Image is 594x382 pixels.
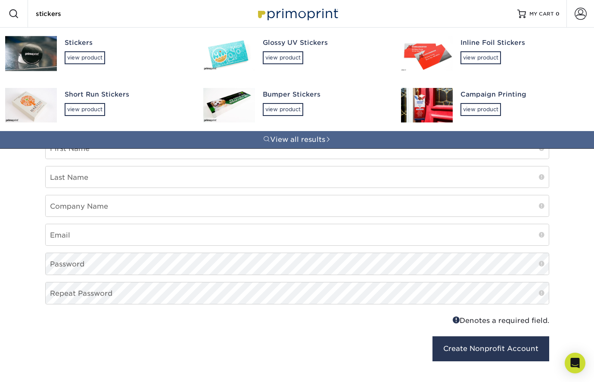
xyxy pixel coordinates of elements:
[460,103,501,116] div: view product
[529,10,554,18] span: MY CART
[396,79,594,131] a: Campaign Printingview product
[396,28,594,79] a: Inline Foil Stickersview product
[565,353,585,373] div: Open Intercom Messenger
[35,9,119,19] input: SEARCH PRODUCTS.....
[460,38,584,48] div: Inline Foil Stickers
[460,90,584,100] div: Campaign Printing
[263,90,386,100] div: Bumper Stickers
[65,51,105,64] div: view product
[65,90,188,100] div: Short Run Stickers
[65,103,105,116] div: view product
[432,336,549,361] button: Create Nonprofit Account
[198,79,396,131] a: Bumper Stickersview product
[203,36,255,71] img: Glossy UV Stickers
[203,88,255,122] img: Bumper Stickers
[5,36,57,71] img: Stickers
[2,356,73,379] iframe: Google Customer Reviews
[304,315,549,326] div: Denotes a required field.
[460,51,501,64] div: view product
[401,36,453,71] img: Inline Foil Stickers
[198,28,396,79] a: Glossy UV Stickersview product
[263,51,303,64] div: view product
[254,4,340,23] img: Primoprint
[263,103,303,116] div: view product
[65,38,188,48] div: Stickers
[5,88,57,122] img: Short Run Stickers
[401,88,453,122] img: Campaign Printing
[556,11,560,17] span: 0
[263,38,386,48] div: Glossy UV Stickers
